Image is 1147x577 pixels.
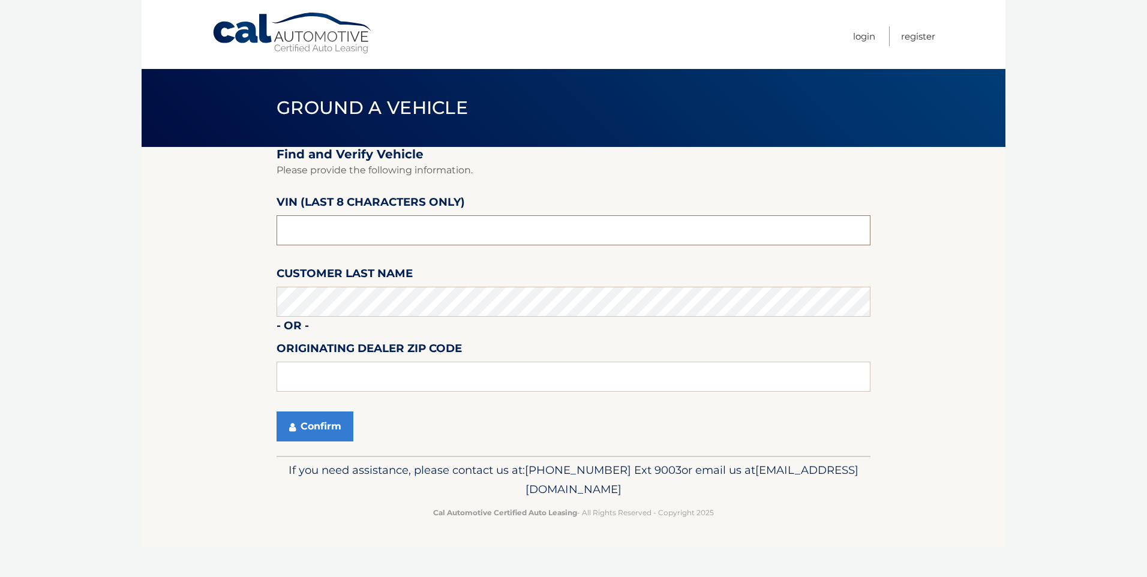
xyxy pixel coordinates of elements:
[277,265,413,287] label: Customer Last Name
[212,12,374,55] a: Cal Automotive
[277,317,309,339] label: - or -
[277,193,465,215] label: VIN (last 8 characters only)
[284,506,863,519] p: - All Rights Reserved - Copyright 2025
[525,463,681,477] span: [PHONE_NUMBER] Ext 9003
[901,26,935,46] a: Register
[284,461,863,499] p: If you need assistance, please contact us at: or email us at
[277,97,468,119] span: Ground a Vehicle
[277,411,353,441] button: Confirm
[433,508,577,517] strong: Cal Automotive Certified Auto Leasing
[277,162,870,179] p: Please provide the following information.
[277,339,462,362] label: Originating Dealer Zip Code
[277,147,870,162] h2: Find and Verify Vehicle
[853,26,875,46] a: Login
